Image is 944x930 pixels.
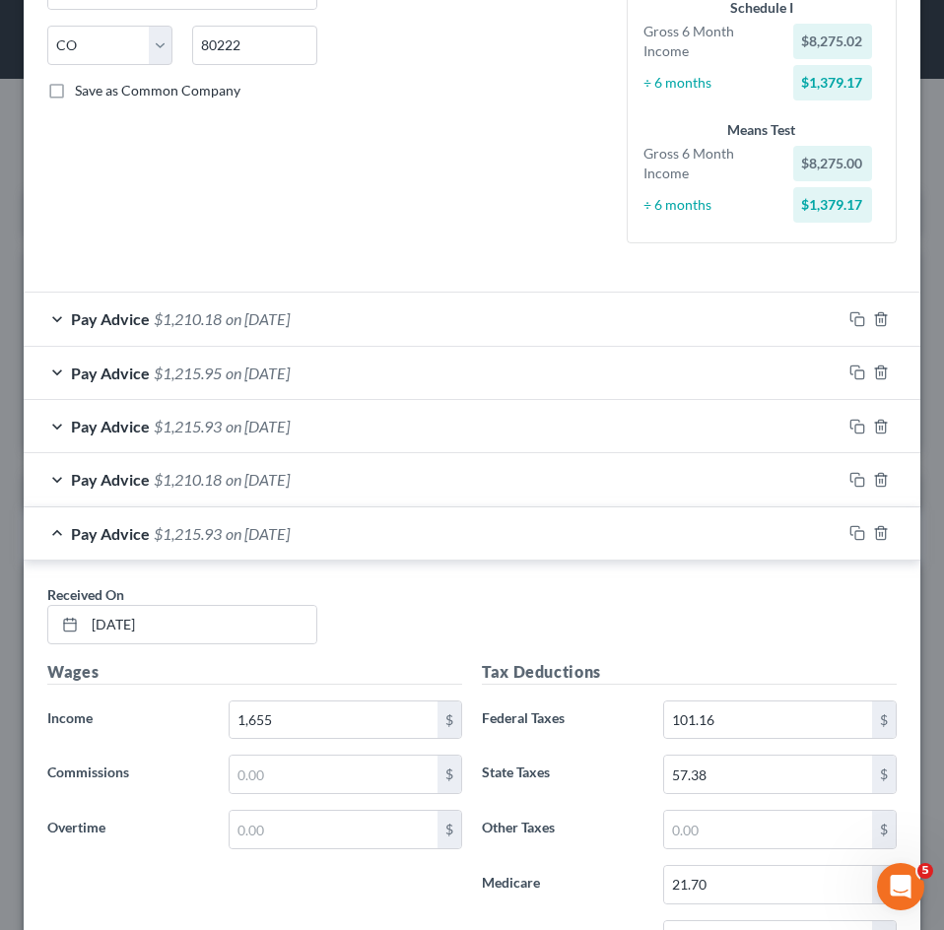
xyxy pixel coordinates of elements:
span: 5 [917,863,933,879]
label: Overtime [37,810,219,849]
span: on [DATE] [226,470,290,489]
h5: Tax Deductions [482,660,897,685]
input: 0.00 [664,701,872,739]
div: Gross 6 Month Income [634,144,783,183]
label: Federal Taxes [472,700,653,740]
div: $ [872,756,896,793]
div: $ [438,756,461,793]
div: $ [872,811,896,848]
div: $ [438,701,461,739]
div: $8,275.00 [793,146,872,181]
span: Income [47,709,93,726]
input: 0.00 [230,811,438,848]
span: on [DATE] [226,524,290,543]
iframe: Intercom live chat [877,863,924,910]
span: Save as Common Company [75,82,240,99]
div: $ [872,701,896,739]
div: $8,275.02 [793,24,872,59]
div: $1,379.17 [793,65,872,100]
span: Pay Advice [71,470,150,489]
label: Commissions [37,755,219,794]
input: MM/DD/YYYY [85,606,316,643]
input: 0.00 [664,756,872,793]
input: 0.00 [230,701,438,739]
span: on [DATE] [226,417,290,435]
div: Means Test [643,120,880,140]
input: 0.00 [230,756,438,793]
h5: Wages [47,660,462,685]
span: Pay Advice [71,417,150,435]
div: ÷ 6 months [634,73,783,93]
span: $1,215.95 [154,364,222,382]
label: State Taxes [472,755,653,794]
span: on [DATE] [226,309,290,328]
span: Pay Advice [71,364,150,382]
div: $ [438,811,461,848]
span: Pay Advice [71,524,150,543]
span: $1,210.18 [154,470,222,489]
label: Other Taxes [472,810,653,849]
span: $1,210.18 [154,309,222,328]
div: $ [872,866,896,903]
span: on [DATE] [226,364,290,382]
div: ÷ 6 months [634,195,783,215]
span: Received On [47,586,124,603]
span: Pay Advice [71,309,150,328]
span: $1,215.93 [154,417,222,435]
input: 0.00 [664,811,872,848]
input: 0.00 [664,866,872,903]
input: Enter zip... [192,26,317,65]
span: $1,215.93 [154,524,222,543]
div: Gross 6 Month Income [634,22,783,61]
label: Medicare [472,865,653,904]
div: $1,379.17 [793,187,872,223]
